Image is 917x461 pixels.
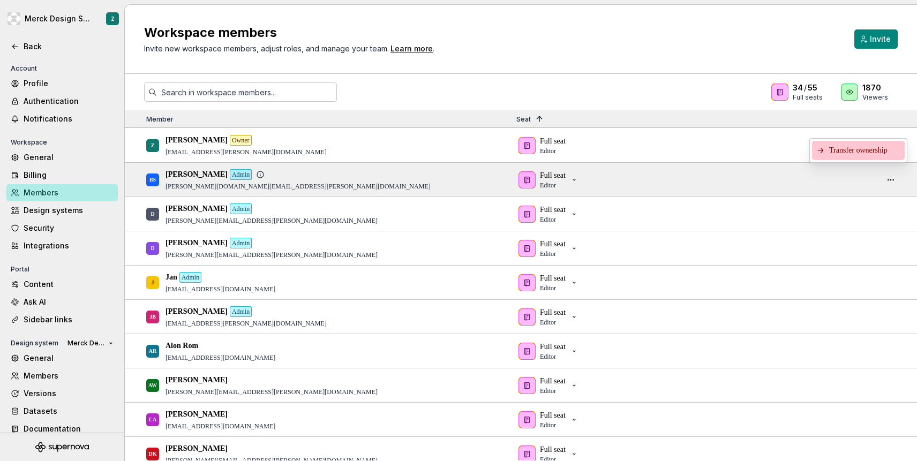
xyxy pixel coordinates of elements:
a: Authentication [6,93,118,110]
p: Full seat [540,376,566,387]
p: [PERSON_NAME][EMAIL_ADDRESS][PERSON_NAME][DOMAIN_NAME] [166,251,378,259]
span: . [389,45,434,53]
p: [PERSON_NAME] [166,375,228,386]
a: Security [6,220,118,237]
div: Datasets [24,406,114,417]
div: Admin [230,306,252,317]
div: Context Menu [809,138,907,163]
div: Admin [179,272,201,283]
p: Full seat [540,444,566,455]
div: Notifications [24,114,114,124]
p: Editor [540,284,556,292]
button: Full seatEditor [516,409,583,430]
a: Content [6,276,118,293]
a: Design systems [6,202,118,219]
div: AW [148,375,157,396]
div: D [151,238,154,259]
div: Admin [230,238,252,248]
div: General [24,353,114,364]
button: Full seatEditor [516,341,583,362]
div: Members [24,371,114,381]
a: General [6,350,118,367]
p: [PERSON_NAME] [166,238,228,248]
div: Full seats [793,93,828,102]
p: [PERSON_NAME] [166,306,228,317]
p: [PERSON_NAME] [166,203,228,214]
p: Full seat [540,342,566,352]
p: [PERSON_NAME] [166,409,228,420]
p: [PERSON_NAME] [166,135,228,146]
p: [PERSON_NAME][DOMAIN_NAME][EMAIL_ADDRESS][PERSON_NAME][DOMAIN_NAME] [166,182,431,191]
p: Editor [540,181,556,190]
div: / [793,82,828,93]
button: Full seatEditor [516,238,583,259]
p: Editor [540,421,556,429]
span: 1870 [862,82,881,93]
a: Notifications [6,110,118,127]
div: Merck Design System [25,13,93,24]
p: [EMAIL_ADDRESS][PERSON_NAME][DOMAIN_NAME] [166,148,327,156]
a: Learn more [390,43,433,54]
span: Invite new workspace members, adjust roles, and manage your team. [144,44,389,53]
a: Integrations [6,237,118,254]
p: Full seat [540,205,566,215]
p: [EMAIL_ADDRESS][DOMAIN_NAME] [166,353,275,362]
div: Z [111,14,115,23]
div: Documentation [24,424,114,434]
a: Supernova Logo [35,442,89,452]
p: Editor [540,250,556,258]
p: Editor [540,215,556,224]
div: Z [151,135,155,156]
div: Viewers [862,93,892,102]
p: [PERSON_NAME] [166,443,228,454]
div: Owner [230,135,252,146]
div: Billing [24,170,114,180]
button: Full seatEditor [516,375,583,396]
p: Editor [540,352,556,361]
div: BS [149,169,156,190]
div: D [151,203,154,224]
div: AR [149,341,156,361]
div: General [24,152,114,163]
span: Invite [870,34,891,44]
div: Content [24,279,114,290]
div: Ask AI [24,297,114,307]
p: Full seat [540,307,566,318]
a: Billing [6,167,118,184]
input: Search in workspace members... [157,82,337,102]
p: [EMAIL_ADDRESS][DOMAIN_NAME] [166,422,275,430]
button: Full seatEditor [516,203,583,225]
a: Members [6,367,118,384]
p: [EMAIL_ADDRESS][PERSON_NAME][DOMAIN_NAME] [166,319,327,328]
button: Invite [854,29,898,49]
button: Full seatEditor [516,306,583,328]
a: Documentation [6,420,118,437]
p: Full seat [540,410,566,421]
p: Editor [540,387,556,395]
div: JB [149,306,156,327]
h2: Workspace members [144,24,841,41]
div: J [152,272,154,293]
button: Full seatEditor [516,169,583,191]
div: Sidebar links [24,314,114,325]
div: Admin [230,169,252,180]
p: Full seat [540,273,566,284]
div: Admin [230,203,252,214]
div: Workspace [6,136,51,149]
div: Authentication [24,96,114,107]
a: General [6,149,118,166]
div: Security [24,223,114,233]
span: Transfer ownership [825,141,896,160]
a: Versions [6,385,118,402]
p: [EMAIL_ADDRESS][DOMAIN_NAME] [166,285,275,293]
a: Datasets [6,403,118,420]
div: Account [6,62,41,75]
p: [PERSON_NAME] [166,169,228,180]
div: Design system [6,337,63,350]
div: Members [24,187,114,198]
p: Jan [166,272,177,283]
p: [PERSON_NAME][EMAIL_ADDRESS][PERSON_NAME][DOMAIN_NAME] [166,216,378,225]
a: Ask AI [6,293,118,311]
span: 55 [808,82,817,93]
